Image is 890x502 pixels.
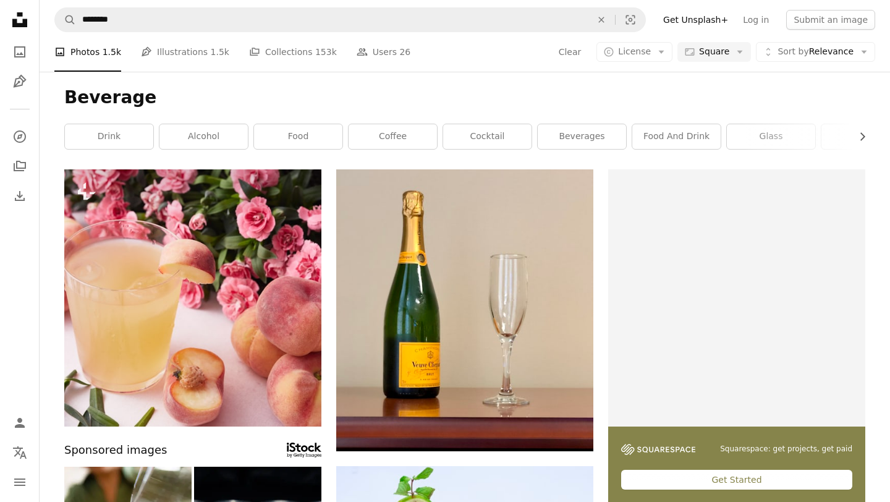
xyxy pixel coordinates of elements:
span: Sort by [778,46,808,56]
span: 153k [315,45,337,59]
span: 26 [399,45,410,59]
span: Square [699,46,729,58]
a: Home — Unsplash [7,7,32,35]
button: Clear [588,8,615,32]
span: 1.5k [211,45,229,59]
button: Sort byRelevance [756,42,875,62]
button: License [596,42,672,62]
a: Collections 153k [249,32,337,72]
img: file-1747939142011-51e5cc87e3c9 [621,444,695,455]
span: Squarespace: get projects, get paid [720,444,852,454]
a: a glass filled with a drink next to pink flowers [64,292,321,303]
a: Illustrations [7,69,32,94]
span: Relevance [778,46,854,58]
a: Log in [735,10,776,30]
img: wine bottle and flute glass on table [336,169,593,451]
a: Collections [7,154,32,179]
button: Visual search [616,8,645,32]
a: beverages [538,124,626,149]
button: Language [7,440,32,465]
button: Clear [558,42,582,62]
a: Photos [7,40,32,64]
a: cocktail [443,124,532,149]
a: Log in / Sign up [7,411,32,435]
a: food [254,124,342,149]
a: wine bottle and flute glass on table [336,304,593,315]
a: drink [65,124,153,149]
a: Explore [7,124,32,149]
span: License [618,46,651,56]
a: glass [727,124,815,149]
div: Get Started [621,470,852,490]
span: Sponsored images [64,441,167,459]
button: Menu [7,470,32,495]
a: Download History [7,184,32,208]
a: Users 26 [357,32,411,72]
img: a glass filled with a drink next to pink flowers [64,169,321,427]
button: Submit an image [786,10,875,30]
form: Find visuals sitewide [54,7,646,32]
a: Get Unsplash+ [656,10,735,30]
a: Illustrations 1.5k [141,32,229,72]
h1: Beverage [64,87,865,109]
a: food and drink [632,124,721,149]
button: Square [677,42,751,62]
a: alcohol [159,124,248,149]
a: coffee [349,124,437,149]
button: Search Unsplash [55,8,76,32]
button: scroll list to the right [851,124,865,149]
